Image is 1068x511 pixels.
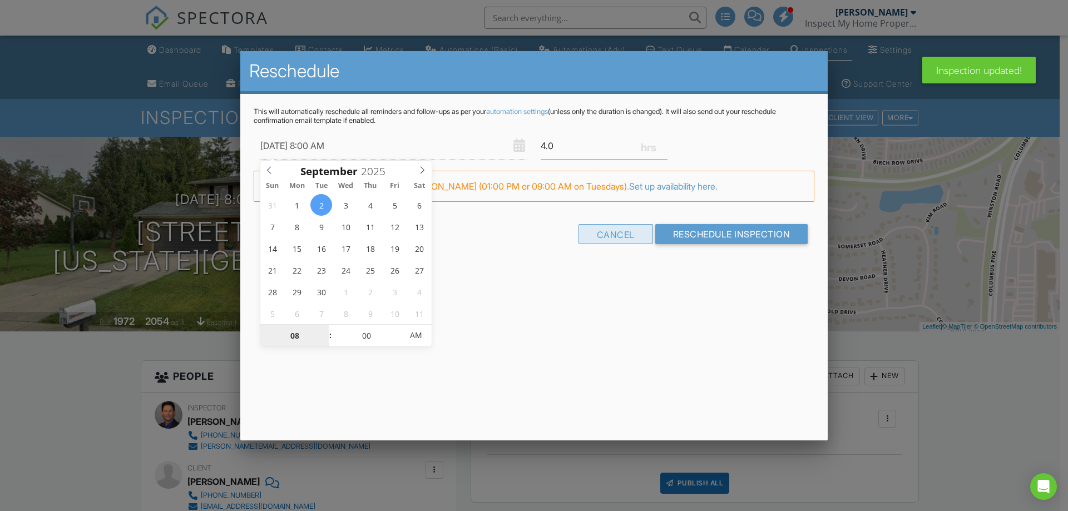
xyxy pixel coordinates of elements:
span: September 24, 2025 [335,259,357,281]
span: September 10, 2025 [335,216,357,237]
span: September 7, 2025 [261,216,283,237]
span: Thu [358,182,383,190]
span: October 5, 2025 [261,302,283,324]
span: Click to toggle [400,324,431,346]
input: Scroll to increment [358,164,394,178]
div: FYI: This is not a regular time slot for [PERSON_NAME] (01:00 PM or 09:00 AM on Tuesdays). [254,171,814,202]
span: October 6, 2025 [286,302,308,324]
span: September 11, 2025 [359,216,381,237]
span: : [329,324,332,346]
span: September 4, 2025 [359,194,381,216]
input: Reschedule Inspection [655,224,808,244]
span: September 1, 2025 [286,194,308,216]
span: September 21, 2025 [261,259,283,281]
span: September 12, 2025 [384,216,406,237]
input: Scroll to increment [260,325,329,347]
span: Wed [334,182,358,190]
input: Scroll to increment [332,325,400,347]
span: September 22, 2025 [286,259,308,281]
span: September 16, 2025 [310,237,332,259]
span: Sun [260,182,285,190]
span: September 30, 2025 [310,281,332,302]
span: September 18, 2025 [359,237,381,259]
span: October 10, 2025 [384,302,406,324]
span: August 31, 2025 [261,194,283,216]
span: September 20, 2025 [408,237,430,259]
span: October 3, 2025 [384,281,406,302]
span: October 1, 2025 [335,281,357,302]
span: September 28, 2025 [261,281,283,302]
span: October 2, 2025 [359,281,381,302]
span: October 11, 2025 [408,302,430,324]
span: Fri [383,182,407,190]
a: Set up availability here. [629,181,718,192]
span: September 6, 2025 [408,194,430,216]
span: September 17, 2025 [335,237,357,259]
div: Open Intercom Messenger [1030,473,1057,500]
span: September 13, 2025 [408,216,430,237]
span: Scroll to increment [300,166,358,177]
span: September 25, 2025 [359,259,381,281]
span: September 3, 2025 [335,194,357,216]
span: September 14, 2025 [261,237,283,259]
span: Sat [407,182,432,190]
span: September 8, 2025 [286,216,308,237]
span: Mon [285,182,309,190]
a: automation settings [486,107,548,116]
div: Cancel [578,224,653,244]
span: September 5, 2025 [384,194,406,216]
div: Inspection updated! [922,57,1036,83]
span: October 9, 2025 [359,302,381,324]
span: September 26, 2025 [384,259,406,281]
p: This will automatically reschedule all reminders and follow-ups as per your (unless only the dura... [254,107,814,125]
span: September 15, 2025 [286,237,308,259]
span: September 2, 2025 [310,194,332,216]
span: Tue [309,182,334,190]
span: September 29, 2025 [286,281,308,302]
span: September 23, 2025 [310,259,332,281]
span: September 27, 2025 [408,259,430,281]
span: September 19, 2025 [384,237,406,259]
span: October 4, 2025 [408,281,430,302]
span: September 9, 2025 [310,216,332,237]
h2: Reschedule [249,60,819,82]
span: October 7, 2025 [310,302,332,324]
span: October 8, 2025 [335,302,357,324]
